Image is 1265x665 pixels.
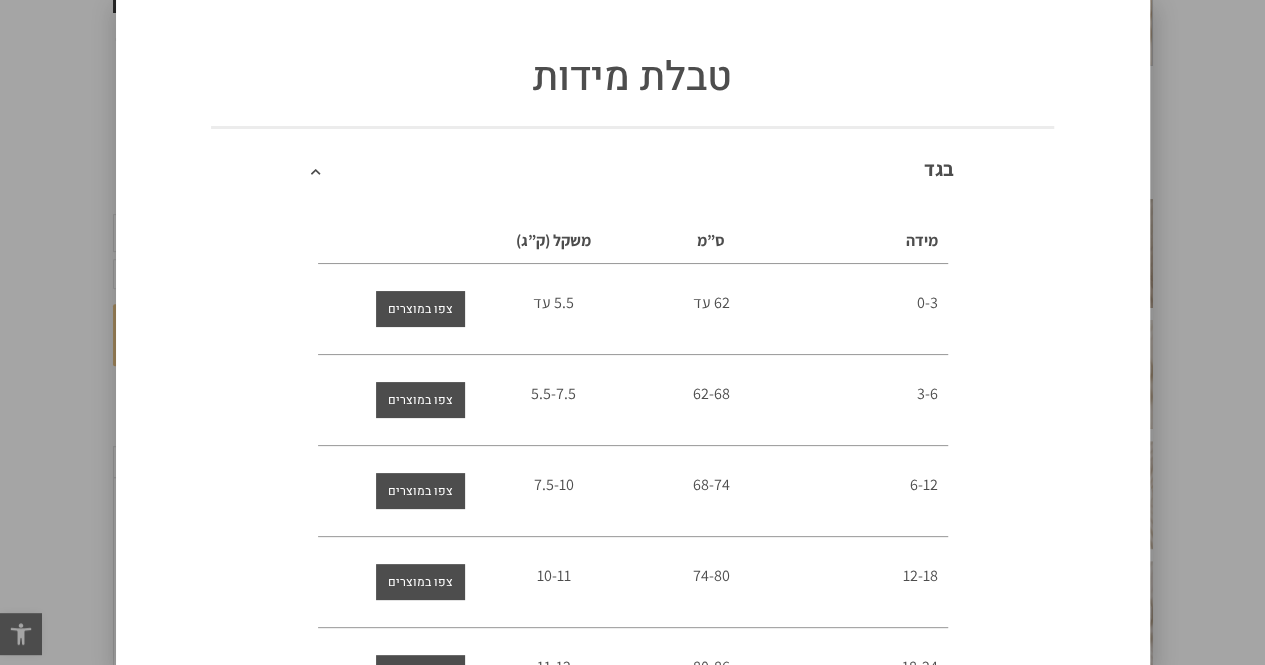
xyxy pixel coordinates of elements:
span: צפו במוצרים [388,473,453,509]
h1: טבלת מידות [141,50,1125,106]
span: 62 עד [693,292,730,313]
span: מידה [906,230,938,251]
span: 62-68 [693,383,730,404]
span: 6-12 [910,474,938,495]
span: 74-80 [693,565,730,586]
a: צפו במוצרים [376,382,465,418]
a: צפו במוצרים [376,564,465,600]
span: 12-18 [903,565,938,586]
span: צפו במוצרים [388,291,453,327]
span: משקל (ק”ג) [516,230,591,251]
span: ס”מ [697,230,725,251]
span: 68-74 [693,474,730,495]
span: 10-11 [537,565,571,586]
a: צפו במוצרים [376,291,465,327]
span: 3-6 [917,383,938,404]
span: 5.5 עד [533,292,574,313]
span: 7.5-10 [534,474,574,495]
span: צפו במוצרים [388,382,453,418]
span: 0-3 [917,292,938,313]
span: 5.5-7.5 [531,383,576,404]
span: צפו במוצרים [388,564,453,600]
a: צפו במוצרים [376,473,465,509]
a: בגד [924,156,954,182]
div: בגד [211,126,1054,209]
